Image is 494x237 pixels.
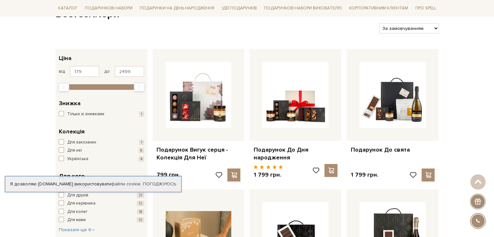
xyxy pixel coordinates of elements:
[70,66,99,77] input: Ціна
[115,66,144,77] input: Ціна
[134,82,145,92] div: Max
[59,227,95,233] button: Показати ще 6
[261,3,345,14] a: Подарункові набори вихователю
[350,171,378,179] p: 1 799 грн.
[59,99,81,108] span: Знижка
[59,172,85,181] span: Для кого
[67,156,88,162] span: Українська
[59,217,144,223] button: Для мами 12
[58,82,69,92] div: Min
[347,3,411,14] a: Корпоративним клієнтам
[82,3,135,13] a: Подарункові набори
[143,181,176,187] a: Погоджуюсь
[138,148,144,153] span: 6
[59,127,84,136] span: Колекція
[59,139,144,146] button: Для закоханих 1
[350,146,435,154] a: Подарунок До свята
[67,217,86,223] span: Для мами
[137,201,144,206] span: 12
[67,200,95,207] span: Для керівника
[157,171,180,179] p: 799 грн.
[67,139,96,146] span: Для закоханих
[59,69,65,74] span: від
[253,146,337,161] a: Подарунок До Дня народження
[139,140,144,145] span: 1
[138,156,144,162] span: 4
[412,3,438,13] a: Про Spell
[56,3,80,13] a: Каталог
[139,111,144,117] span: 1
[104,69,110,74] span: до
[67,111,104,118] span: Тільки зі знижками
[5,181,181,187] div: Я дозволяю [DOMAIN_NAME] використовувати
[111,181,141,187] a: файли cookie
[137,217,144,223] span: 12
[59,147,144,154] button: Для неї 6
[59,156,144,162] button: Українська 4
[59,192,144,199] button: Для друзів 21
[137,193,144,198] span: 21
[137,3,217,13] a: Подарунки на День народження
[59,209,144,215] button: Для колег 18
[253,171,283,179] p: 1 799 грн.
[67,209,88,215] span: Для колег
[59,227,95,232] span: Показати ще 6
[59,111,144,118] button: Тільки зі знижками 1
[157,146,241,161] a: Подарунок Вигук серця - Колекція Для Неї
[67,192,88,199] span: Для друзів
[137,209,144,215] span: 18
[219,3,259,13] a: Ідеї подарунків
[67,147,82,154] span: Для неї
[59,54,71,63] span: Ціна
[59,200,144,207] button: Для керівника 12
